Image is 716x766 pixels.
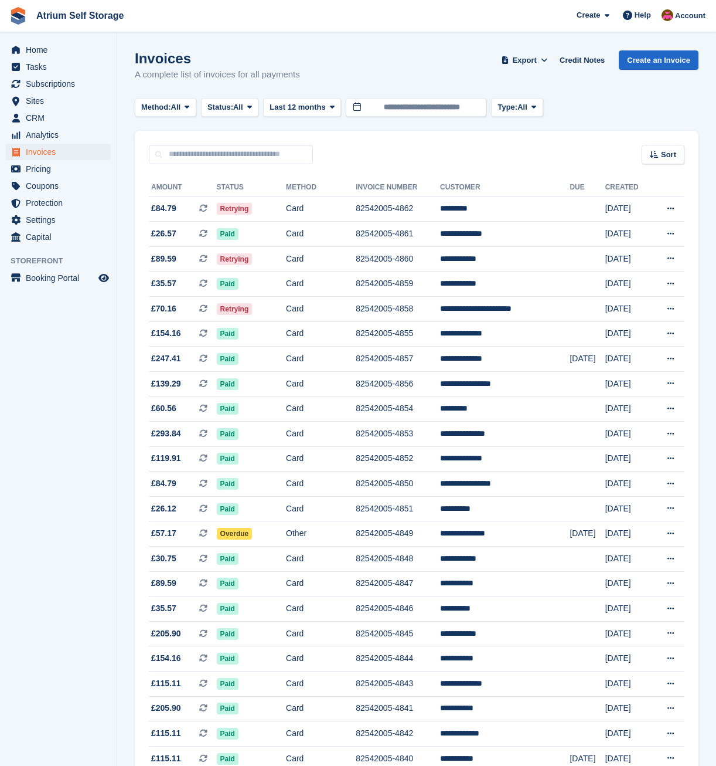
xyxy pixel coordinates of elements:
span: Paid [217,478,238,490]
span: Help [635,9,651,21]
td: 82542005-4858 [356,297,440,322]
p: A complete list of invoices for all payments [135,68,300,82]
td: 82542005-4860 [356,246,440,272]
td: Other [286,521,356,547]
span: Invoices [26,144,96,160]
td: [DATE] [605,721,651,747]
td: [DATE] [605,371,651,396]
span: £70.16 [151,303,176,315]
td: [DATE] [605,246,651,272]
button: Last 12 months [263,98,341,117]
span: Coupons [26,178,96,194]
td: Card [286,396,356,422]
a: menu [6,93,111,109]
a: menu [6,144,111,160]
td: Card [286,196,356,222]
th: Amount [149,178,217,197]
span: Paid [217,753,238,765]
td: 82542005-4852 [356,446,440,472]
span: £26.57 [151,228,176,240]
span: £205.90 [151,702,181,714]
span: Paid [217,453,238,465]
th: Status [217,178,286,197]
td: Card [286,472,356,497]
span: Type: [497,101,517,113]
span: Sort [661,149,676,161]
a: menu [6,76,111,92]
span: £293.84 [151,428,181,440]
td: [DATE] [605,596,651,622]
span: £119.91 [151,452,181,465]
td: [DATE] [605,272,651,297]
img: stora-icon-8386f47178a22dfd0bd8f6a31ec36ba5ce8667c1dd55bd0f319d3a0aa187defe.svg [9,7,27,25]
td: 82542005-4849 [356,521,440,547]
span: Booking Portal [26,270,96,286]
td: [DATE] [605,422,651,447]
span: Paid [217,328,238,340]
td: 82542005-4851 [356,496,440,521]
span: Paid [217,703,238,714]
td: [DATE] [605,396,651,422]
a: Create an Invoice [619,50,698,70]
span: £57.17 [151,527,176,540]
span: £247.41 [151,353,181,365]
td: [DATE] [605,196,651,222]
span: Retrying [217,253,253,265]
td: [DATE] [570,521,605,547]
span: Create [577,9,600,21]
span: Storefront [11,255,117,267]
span: £26.12 [151,503,176,515]
td: Card [286,347,356,372]
span: £35.57 [151,602,176,615]
span: £154.16 [151,327,181,340]
th: Due [570,178,605,197]
th: Invoice Number [356,178,440,197]
span: Export [513,55,537,66]
span: Paid [217,378,238,390]
td: [DATE] [605,696,651,721]
td: Card [286,446,356,472]
span: CRM [26,110,96,126]
td: Card [286,297,356,322]
a: menu [6,195,111,211]
td: Card [286,222,356,247]
span: £35.57 [151,277,176,290]
td: Card [286,646,356,672]
span: Pricing [26,161,96,177]
td: Card [286,496,356,521]
td: Card [286,571,356,596]
span: Paid [217,228,238,240]
span: Account [675,10,705,22]
span: Subscriptions [26,76,96,92]
td: 82542005-4862 [356,196,440,222]
td: 82542005-4843 [356,671,440,696]
a: menu [6,110,111,126]
span: Retrying [217,203,253,215]
a: Atrium Self Storage [32,6,128,25]
td: [DATE] [605,347,651,372]
td: [DATE] [605,222,651,247]
td: 82542005-4846 [356,596,440,622]
td: 82542005-4842 [356,721,440,747]
td: [DATE] [605,671,651,696]
th: Created [605,178,651,197]
td: 82542005-4845 [356,621,440,646]
td: [DATE] [605,547,651,572]
a: menu [6,178,111,194]
td: Card [286,371,356,396]
span: £115.11 [151,753,181,765]
a: menu [6,42,111,58]
span: Settings [26,212,96,228]
a: menu [6,270,111,286]
td: [DATE] [605,472,651,497]
span: Retrying [217,303,253,315]
span: Method: [141,101,171,113]
td: 82542005-4859 [356,272,440,297]
td: 82542005-4847 [356,571,440,596]
span: Last 12 months [270,101,325,113]
td: [DATE] [605,646,651,672]
td: [DATE] [605,521,651,547]
span: Paid [217,553,238,565]
td: [DATE] [570,347,605,372]
td: Card [286,596,356,622]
